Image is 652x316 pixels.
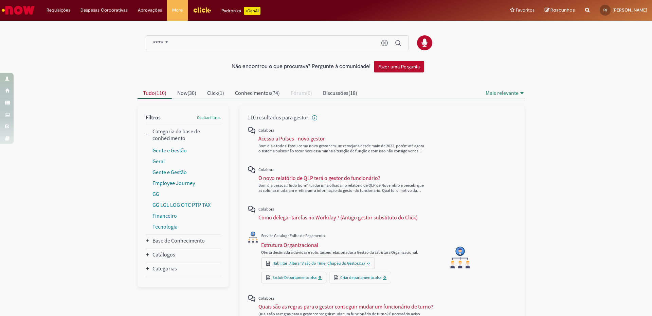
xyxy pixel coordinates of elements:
p: +GenAi [244,7,260,15]
span: Requisições [47,7,70,14]
span: FS [603,8,607,12]
span: Despesas Corporativas [80,7,128,14]
span: Rascunhos [550,7,575,13]
img: click_logo_yellow_360x200.png [193,5,211,15]
span: More [172,7,183,14]
div: Padroniza [221,7,260,15]
span: Aprovações [138,7,162,14]
span: [PERSON_NAME] [613,7,647,13]
a: Rascunhos [545,7,575,14]
button: Fazer uma Pergunta [374,61,424,72]
h2: Não encontrou o que procurava? Pergunte à comunidade! [232,64,370,70]
span: Favoritos [516,7,535,14]
img: ServiceNow [1,3,36,17]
